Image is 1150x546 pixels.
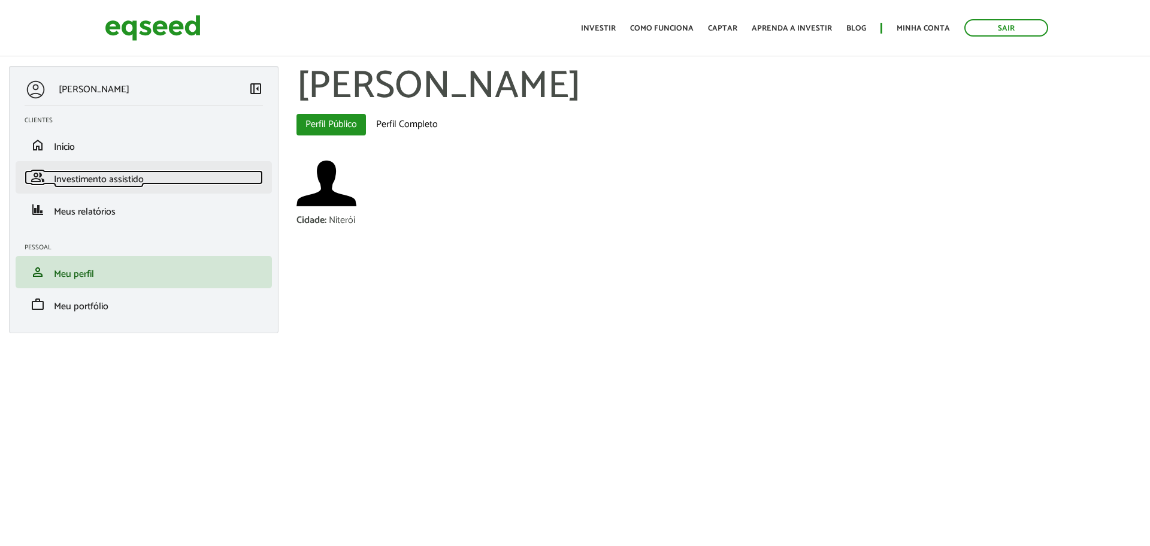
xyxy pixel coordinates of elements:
[325,212,326,228] span: :
[296,114,366,135] a: Perfil Público
[54,298,108,315] span: Meu portfólio
[31,203,45,217] span: finance
[296,153,356,213] img: Foto de Marcelo Cardoso
[367,114,447,135] a: Perfil Completo
[16,129,272,161] li: Início
[54,266,94,282] span: Meu perfil
[31,138,45,152] span: home
[25,170,263,185] a: groupInvestimento assistido
[25,117,272,124] h2: Clientes
[16,194,272,226] li: Meus relatórios
[31,170,45,185] span: group
[897,25,950,32] a: Minha conta
[964,19,1048,37] a: Sair
[249,82,263,96] span: left_panel_close
[752,25,832,32] a: Aprenda a investir
[25,244,272,251] h2: Pessoal
[329,216,355,225] div: Niterói
[25,138,263,152] a: homeInício
[249,82,263,98] a: Colapsar menu
[31,265,45,279] span: person
[296,153,356,213] a: Ver perfil do usuário.
[25,297,263,312] a: workMeu portfólio
[54,204,116,220] span: Meus relatórios
[31,297,45,312] span: work
[25,203,263,217] a: financeMeus relatórios
[581,25,616,32] a: Investir
[296,66,1141,108] h1: [PERSON_NAME]
[16,256,272,288] li: Meu perfil
[16,288,272,321] li: Meu portfólio
[708,25,737,32] a: Captar
[630,25,694,32] a: Como funciona
[25,265,263,279] a: personMeu perfil
[59,84,129,95] p: [PERSON_NAME]
[846,25,866,32] a: Blog
[296,216,329,225] div: Cidade
[54,171,144,188] span: Investimento assistido
[105,12,201,44] img: EqSeed
[54,139,75,155] span: Início
[16,161,272,194] li: Investimento assistido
